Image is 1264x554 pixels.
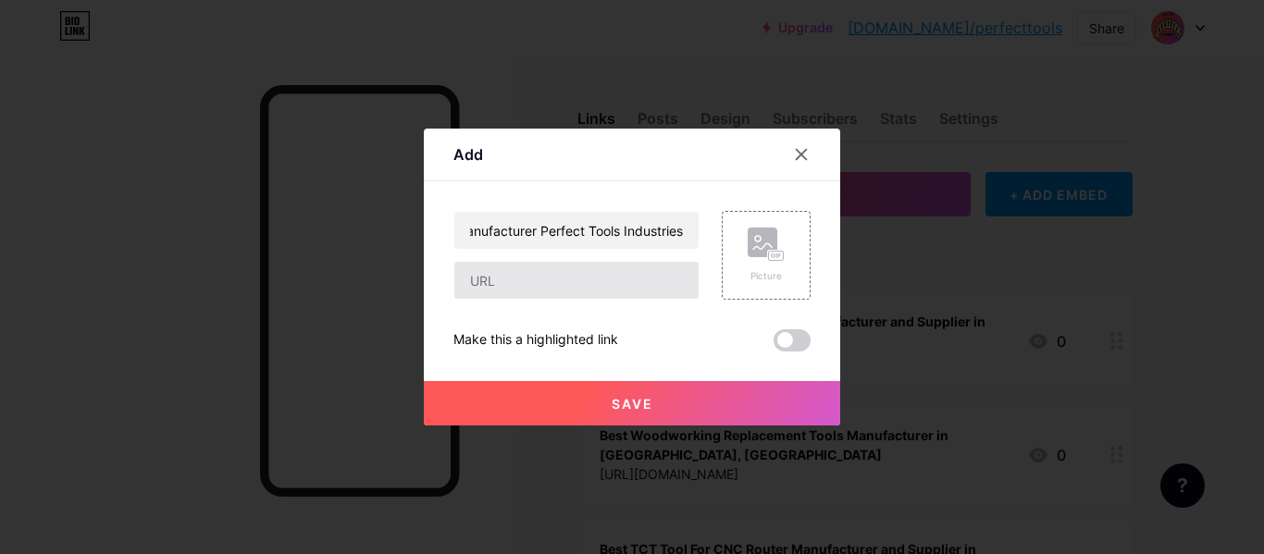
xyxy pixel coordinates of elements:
[612,396,653,412] span: Save
[453,143,483,166] div: Add
[453,329,618,351] div: Make this a highlighted link
[454,212,699,249] input: Title
[424,381,840,425] button: Save
[748,269,785,283] div: Picture
[454,262,699,299] input: URL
